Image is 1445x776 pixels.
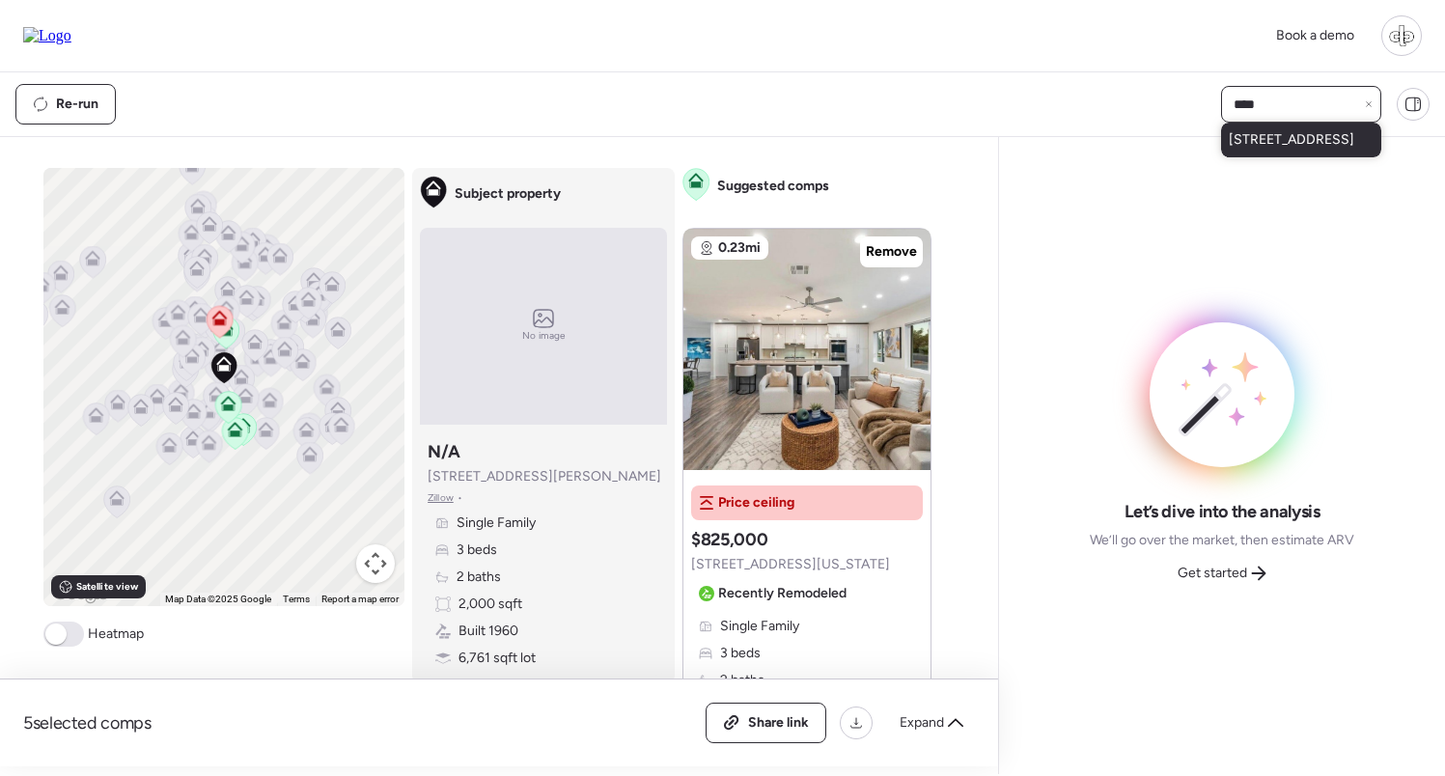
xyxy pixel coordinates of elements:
span: Get started [1178,564,1247,583]
span: [STREET_ADDRESS][PERSON_NAME] [428,467,661,486]
a: Report a map error [321,594,399,604]
img: Google [48,581,112,606]
span: Book a demo [1276,27,1354,43]
h3: N/A [428,440,460,463]
button: Map camera controls [356,544,395,583]
a: Open this area in Google Maps (opens a new window) [48,581,112,606]
span: Let’s dive into the analysis [1125,500,1320,523]
span: No image [522,328,565,344]
span: Built 1960 [459,622,518,641]
span: Price ceiling [718,493,794,513]
span: Map Data ©2025 Google [165,594,271,604]
span: We’ll go over the market, then estimate ARV [1090,531,1354,550]
span: Subject property [455,184,561,204]
span: Share link [748,713,809,733]
span: [STREET_ADDRESS][US_STATE] [691,555,890,574]
a: Terms (opens in new tab) [283,594,310,604]
span: Satellite view [76,579,138,595]
span: Single Family [720,617,799,636]
img: Logo [23,27,71,44]
span: 3 beds [720,644,761,663]
span: 2 baths [457,568,501,587]
span: 0.23mi [718,238,761,258]
span: 2 baths [720,671,764,690]
span: [STREET_ADDRESS] [1229,130,1354,150]
span: Remove [866,242,917,262]
span: • [458,490,462,506]
span: 2,000 sqft [459,595,522,614]
span: Zillow [428,490,454,506]
span: Recently Remodeled [718,584,847,603]
span: 6,761 sqft lot [459,649,536,668]
span: Heatmap [88,624,144,644]
span: Expand [900,713,944,733]
span: Single Family [457,513,536,533]
h3: $825,000 [691,528,767,551]
span: 5 selected comps [23,711,152,734]
span: Suggested comps [717,177,829,196]
span: 3 beds [457,540,497,560]
span: Re-run [56,95,98,114]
